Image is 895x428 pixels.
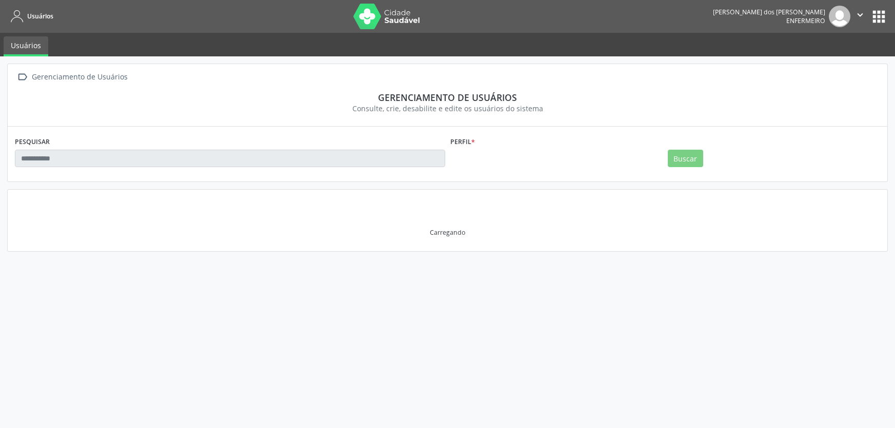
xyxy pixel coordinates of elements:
[7,8,53,25] a: Usuários
[450,134,475,150] label: Perfil
[870,8,888,26] button: apps
[27,12,53,21] span: Usuários
[15,134,50,150] label: PESQUISAR
[22,92,873,103] div: Gerenciamento de usuários
[829,6,850,27] img: img
[713,8,825,16] div: [PERSON_NAME] dos [PERSON_NAME]
[668,150,703,167] button: Buscar
[4,36,48,56] a: Usuários
[786,16,825,25] span: Enfermeiro
[30,70,129,85] div: Gerenciamento de Usuários
[854,9,866,21] i: 
[15,70,30,85] i: 
[22,103,873,114] div: Consulte, crie, desabilite e edite os usuários do sistema
[850,6,870,27] button: 
[15,70,129,85] a:  Gerenciamento de Usuários
[430,228,465,237] div: Carregando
